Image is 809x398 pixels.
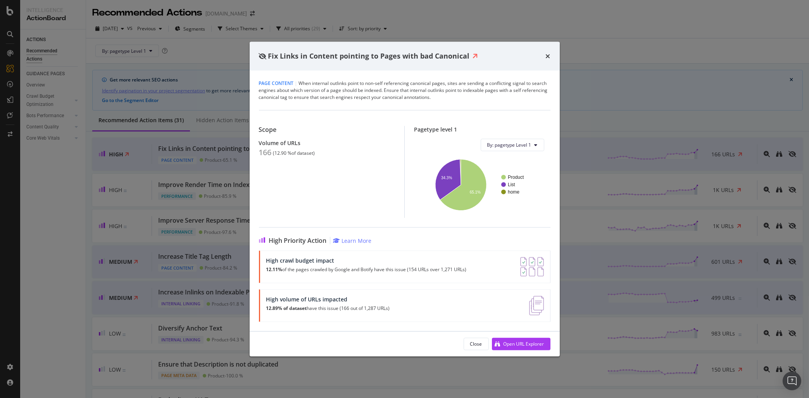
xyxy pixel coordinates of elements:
[487,142,531,148] span: By: pagetype Level 1
[259,53,267,59] div: eye-slash
[259,126,395,133] div: Scope
[266,305,307,311] strong: 12.89% of dataset
[273,150,315,156] div: ( 12.90 % of dataset )
[333,237,372,244] a: Learn More
[295,80,298,86] span: |
[259,147,272,157] div: 166
[250,42,560,356] div: modal
[259,80,294,86] span: Page Content
[508,182,515,187] text: List
[492,337,550,350] button: Open URL Explorer
[414,126,550,132] div: Pagetype level 1
[259,139,395,146] div: Volume of URLs
[268,51,470,61] span: Fix Links in Content pointing to Pages with bad Canonical
[266,257,467,263] div: High crawl budget impact
[529,296,543,315] img: e5DMFwAAAABJRU5ErkJggg==
[520,257,544,276] img: AY0oso9MOvYAAAAASUVORK5CYII=
[342,237,372,244] div: Learn More
[470,341,482,347] div: Close
[508,189,519,195] text: home
[266,305,390,311] p: have this issue (166 out of 1,287 URLs)
[269,237,327,244] span: High Priority Action
[259,80,550,100] div: When internal outlinks point to non-self referencing canonical pages, sites are sending a conflic...
[783,372,801,390] div: Open Intercom Messenger
[266,266,283,272] strong: 12.11%
[266,266,467,272] p: of the pages crawled by Google and Botify have this issue (154 URLs over 1,271 URLs)
[266,296,390,302] div: High volume of URLs impacted
[504,341,544,347] div: Open URL Explorer
[508,175,524,180] text: Product
[470,190,481,194] text: 65.1%
[420,157,544,211] svg: A chart.
[546,51,550,61] div: times
[481,138,544,151] button: By: pagetype Level 1
[464,337,489,350] button: Close
[441,176,452,180] text: 34.3%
